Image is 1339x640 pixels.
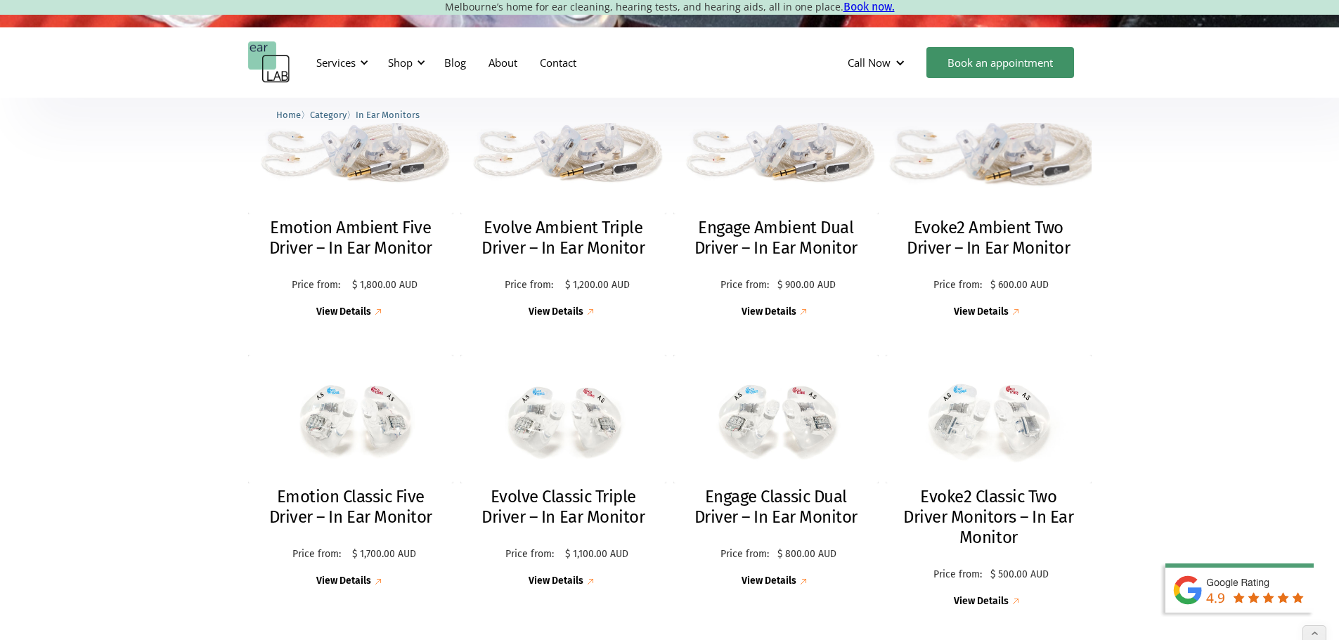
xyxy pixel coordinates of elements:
[248,77,454,319] a: Emotion Ambient Five Driver – In Ear MonitorEmotion Ambient Five Driver – In Ear MonitorPrice fro...
[310,107,347,121] a: Category
[248,355,454,588] a: Emotion Classic Five Driver – In Ear MonitorEmotion Classic Five Driver – In Ear MonitorPrice fro...
[926,47,1074,78] a: Book an appointment
[900,218,1078,259] h2: Evoke2 Ambient Two Driver – In Ear Monitor
[262,487,440,528] h2: Emotion Classic Five Driver – In Ear Monitor
[460,77,666,214] img: Evolve Ambient Triple Driver – In Ear Monitor
[316,306,371,318] div: View Details
[529,306,583,318] div: View Details
[498,549,562,561] p: Price from:
[990,280,1049,292] p: $ 600.00 AUD
[460,355,666,588] a: Evolve Classic Triple Driver – In Ear MonitorEvolve Classic Triple Driver – In Ear MonitorPrice f...
[687,487,865,528] h2: Engage Classic Dual Driver – In Ear Monitor
[356,107,420,121] a: In Ear Monitors
[565,549,628,561] p: $ 1,100.00 AUD
[352,549,416,561] p: $ 1,700.00 AUD
[356,110,420,120] span: In Ear Monitors
[248,355,454,483] img: Emotion Classic Five Driver – In Ear Monitor
[673,77,879,319] a: Engage Ambient Dual Driver – In Ear MonitorEngage Ambient Dual Driver – In Ear MonitorPrice from:...
[248,41,290,84] a: home
[990,569,1049,581] p: $ 500.00 AUD
[433,42,477,83] a: Blog
[900,487,1078,547] h2: Evoke2 Classic Two Driver Monitors – In Ear Monitor
[276,107,310,122] li: 〉
[875,70,1101,221] img: Evoke2 Ambient Two Driver – In Ear Monitor
[954,306,1009,318] div: View Details
[529,42,588,83] a: Contact
[673,355,879,483] img: Engage Classic Dual Driver – In Ear Monitor
[673,355,879,588] a: Engage Classic Dual Driver – In Ear MonitorEngage Classic Dual Driver – In Ear MonitorPrice from:...
[777,280,836,292] p: $ 900.00 AUD
[777,549,836,561] p: $ 800.00 AUD
[352,280,418,292] p: $ 1,800.00 AUD
[276,107,301,121] a: Home
[687,218,865,259] h2: Engage Ambient Dual Driver – In Ear Monitor
[262,218,440,259] h2: Emotion Ambient Five Driver – In Ear Monitor
[836,41,919,84] div: Call Now
[308,41,373,84] div: Services
[474,487,652,528] h2: Evolve Classic Triple Driver – In Ear Monitor
[954,596,1009,608] div: View Details
[477,42,529,83] a: About
[529,575,583,587] div: View Details
[497,280,562,292] p: Price from:
[460,355,666,483] img: Evolve Classic Triple Driver – In Ear Monitor
[848,55,891,70] div: Call Now
[742,575,796,587] div: View Details
[285,549,349,561] p: Price from:
[715,549,774,561] p: Price from:
[929,569,987,581] p: Price from:
[276,110,301,120] span: Home
[310,107,356,122] li: 〉
[316,55,356,70] div: Services
[310,110,347,120] span: Category
[388,55,413,70] div: Shop
[742,306,796,318] div: View Details
[316,575,371,587] div: View Details
[886,77,1092,319] a: Evoke2 Ambient Two Driver – In Ear MonitorEvoke2 Ambient Two Driver – In Ear MonitorPrice from:$ ...
[886,355,1092,608] a: Evoke2 Classic Two Driver Monitors – In Ear MonitorEvoke2 Classic Two Driver Monitors – In Ear Mo...
[886,355,1092,483] img: Evoke2 Classic Two Driver Monitors – In Ear Monitor
[929,280,987,292] p: Price from:
[248,77,454,214] img: Emotion Ambient Five Driver – In Ear Monitor
[283,280,349,292] p: Price from:
[380,41,429,84] div: Shop
[460,77,666,319] a: Evolve Ambient Triple Driver – In Ear MonitorEvolve Ambient Triple Driver – In Ear MonitorPrice f...
[716,280,774,292] p: Price from:
[673,77,879,214] img: Engage Ambient Dual Driver – In Ear Monitor
[565,280,630,292] p: $ 1,200.00 AUD
[474,218,652,259] h2: Evolve Ambient Triple Driver – In Ear Monitor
